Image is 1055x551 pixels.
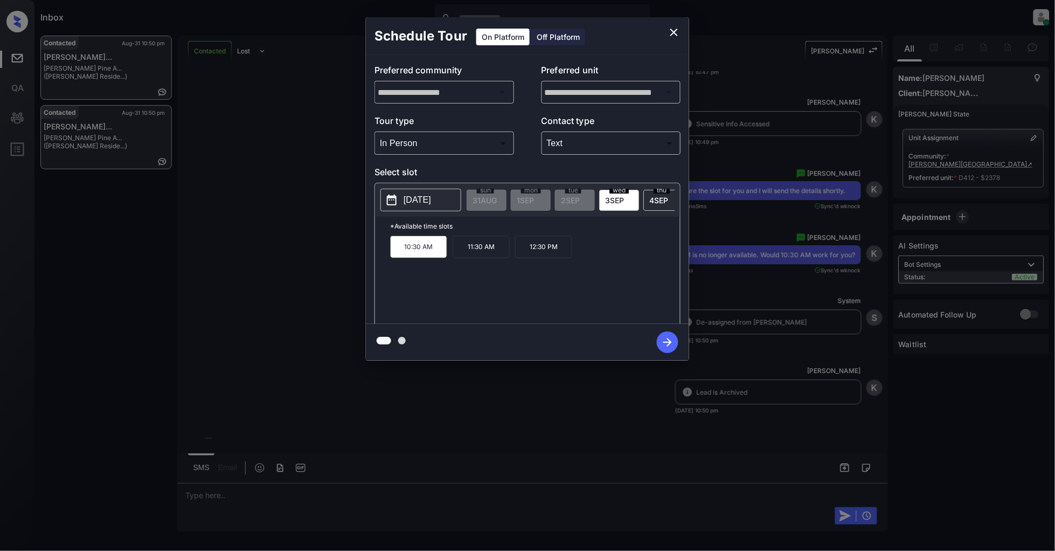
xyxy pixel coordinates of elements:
p: *Available time slots [390,217,680,236]
span: 4 SEP [649,196,668,205]
p: Contact type [542,114,681,132]
h2: Schedule Tour [366,17,476,55]
div: On Platform [476,29,530,45]
p: Preferred community [374,64,514,81]
span: wed [609,187,629,194]
p: [DATE] [404,194,431,206]
p: Tour type [374,114,514,132]
button: close [663,22,685,43]
p: 12:30 PM [515,236,572,258]
p: 11:30 AM [453,236,510,258]
button: btn-next [650,328,685,356]
p: 10:30 AM [390,236,447,258]
div: date-select [643,190,683,211]
div: date-select [599,190,639,211]
div: Text [544,134,678,152]
button: [DATE] [380,189,461,211]
div: In Person [377,134,511,152]
span: 3 SEP [605,196,624,205]
span: thu [654,187,670,194]
p: Select slot [374,166,681,183]
p: Preferred unit [542,64,681,81]
div: Off Platform [531,29,585,45]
